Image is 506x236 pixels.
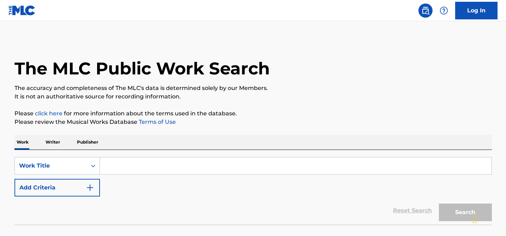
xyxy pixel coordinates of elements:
[14,58,270,79] h1: The MLC Public Work Search
[75,135,100,150] p: Publisher
[137,119,176,125] a: Terms of Use
[14,157,492,225] form: Search Form
[437,4,451,18] div: Help
[455,2,498,19] a: Log In
[14,109,492,118] p: Please for more information about the terms used in the database.
[421,6,430,15] img: search
[14,84,492,92] p: The accuracy and completeness of The MLC's data is determined solely by our Members.
[43,135,62,150] p: Writer
[440,6,448,15] img: help
[418,4,433,18] a: Public Search
[19,162,83,170] div: Work Title
[471,202,506,236] iframe: Chat Widget
[14,92,492,101] p: It is not an authoritative source for recording information.
[14,118,492,126] p: Please review the Musical Works Database
[14,135,31,150] p: Work
[35,110,62,117] a: click here
[14,179,100,196] button: Add Criteria
[473,209,477,230] div: Drag
[8,5,36,16] img: MLC Logo
[86,183,94,192] img: 9d2ae6d4665cec9f34b9.svg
